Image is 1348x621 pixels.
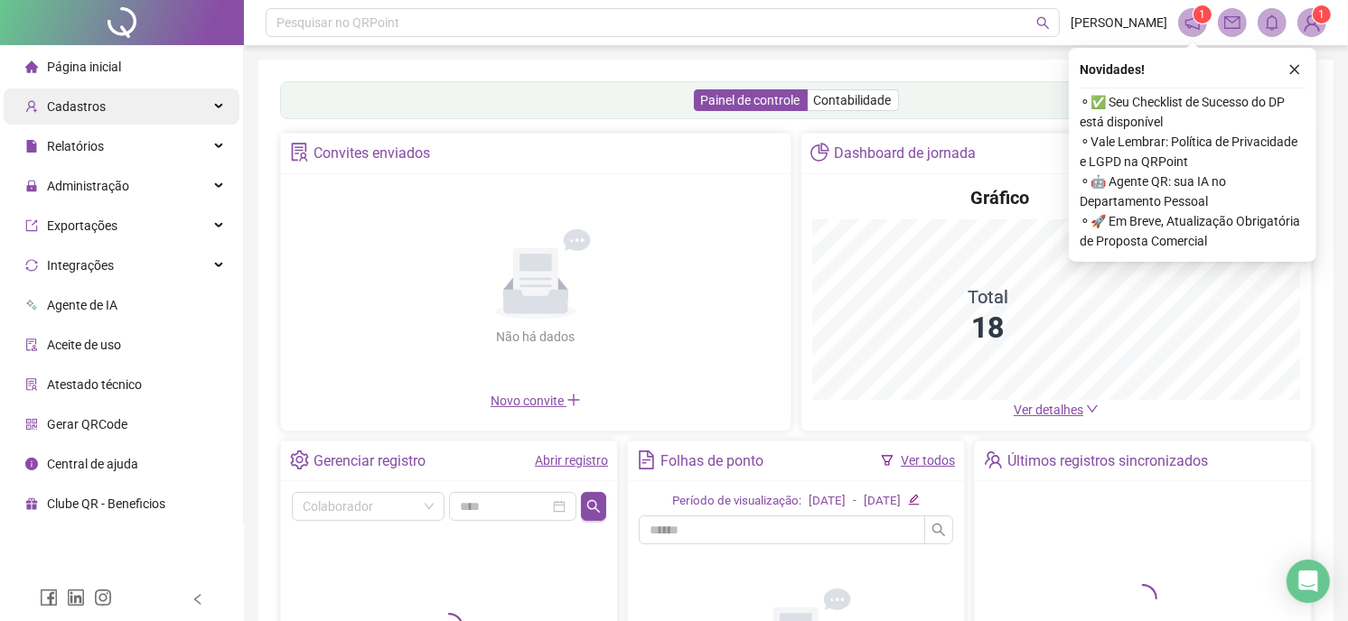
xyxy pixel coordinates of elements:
[1319,8,1325,21] span: 1
[1080,132,1306,171] span: ⚬ Vale Lembrar: Política de Privacidade e LGPD na QRPoint
[47,139,104,153] span: Relatórios
[1071,13,1167,32] span: [PERSON_NAME]
[901,453,955,468] a: Ver todos
[1313,5,1331,23] sup: Atualize o seu contato no menu Meus Dados
[25,338,38,351] span: audit
[25,378,38,391] span: solution
[586,499,601,514] span: search
[1128,584,1157,613] span: loading
[1194,5,1212,23] sup: 1
[47,417,127,431] span: Gerar QRCode
[1086,403,1099,415] span: down
[47,377,142,392] span: Atestado técnico
[491,394,581,408] span: Novo convite
[314,446,426,477] div: Gerenciar registro
[566,393,581,407] span: plus
[192,593,204,606] span: left
[47,298,117,312] span: Agente de IA
[814,93,892,107] span: Contabilidade
[881,454,894,467] span: filter
[25,100,38,113] span: user-add
[984,450,1003,469] span: team
[1298,9,1325,36] img: 78871
[1080,211,1306,251] span: ⚬ 🚀 Em Breve, Atualização Obrigatória de Proposta Comercial
[931,523,946,537] span: search
[672,492,801,511] div: Período de visualização:
[637,450,656,469] span: file-text
[25,180,38,192] span: lock
[25,140,38,153] span: file
[67,589,85,607] span: linkedin
[701,93,800,107] span: Painel de controle
[864,492,901,511] div: [DATE]
[660,446,763,477] div: Folhas de ponto
[1080,92,1306,132] span: ⚬ ✅ Seu Checklist de Sucesso do DP está disponível
[810,143,829,162] span: pie-chart
[908,494,920,505] span: edit
[453,327,619,347] div: Não há dados
[47,457,138,471] span: Central de ajuda
[1080,60,1145,79] span: Novidades !
[1264,14,1280,31] span: bell
[1007,446,1208,477] div: Últimos registros sincronizados
[47,338,121,352] span: Aceite de uso
[1080,171,1306,211] span: ⚬ 🤖 Agente QR: sua IA no Departamento Pessoal
[25,259,38,272] span: sync
[1014,403,1099,417] a: Ver detalhes down
[25,60,38,73] span: home
[1287,560,1330,603] div: Open Intercom Messenger
[47,218,117,233] span: Exportações
[1036,16,1050,30] span: search
[1288,63,1301,76] span: close
[535,453,608,468] a: Abrir registro
[47,99,106,114] span: Cadastros
[1224,14,1240,31] span: mail
[1200,8,1206,21] span: 1
[25,219,38,232] span: export
[47,258,114,273] span: Integrações
[25,497,38,510] span: gift
[290,450,309,469] span: setting
[47,496,165,511] span: Clube QR - Beneficios
[40,589,58,607] span: facebook
[971,185,1030,210] h4: Gráfico
[94,589,112,607] span: instagram
[1184,14,1201,31] span: notification
[809,492,846,511] div: [DATE]
[314,138,430,169] div: Convites enviados
[25,458,38,470] span: info-circle
[47,179,129,193] span: Administração
[834,138,976,169] div: Dashboard de jornada
[47,60,121,74] span: Página inicial
[25,418,38,431] span: qrcode
[1014,403,1083,417] span: Ver detalhes
[853,492,857,511] div: -
[290,143,309,162] span: solution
